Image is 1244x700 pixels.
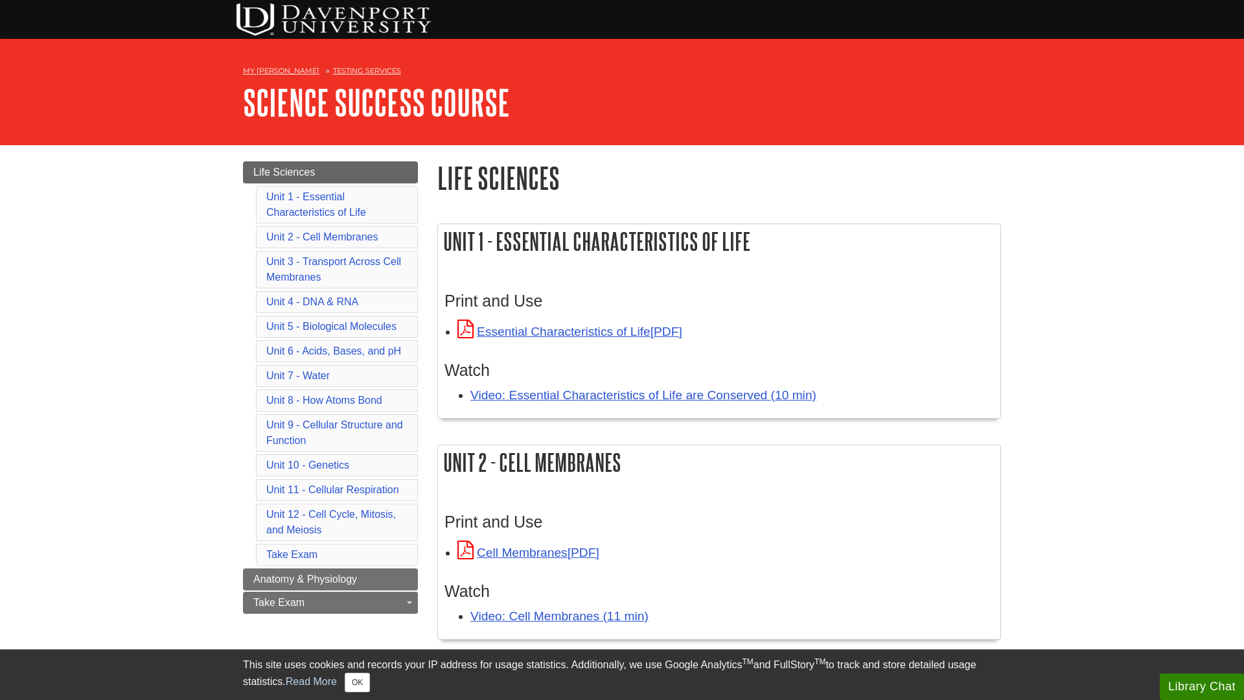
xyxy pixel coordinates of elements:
nav: breadcrumb [243,62,1001,83]
a: Science Success Course [243,82,510,122]
a: Unit 7 - Water [266,370,330,381]
a: Link opens in new window [457,546,599,559]
span: Take Exam [253,597,305,608]
a: Unit 10 - Genetics [266,460,349,471]
a: Read More [286,676,337,687]
a: Unit 11 - Cellular Respiration [266,484,399,495]
div: Guide Page Menu [243,161,418,614]
a: Take Exam [266,549,317,560]
a: Life Sciences [243,161,418,183]
a: Unit 2 - Cell Membranes [266,231,378,242]
h2: Unit 2 - Cell Membranes [438,445,1000,480]
span: Anatomy & Physiology [253,574,357,585]
span: Life Sciences [253,167,315,178]
h3: Print and Use [444,513,994,531]
div: This site uses cookies and records your IP address for usage statistics. Additionally, we use Goo... [243,657,1001,692]
sup: TM [814,657,825,666]
a: My [PERSON_NAME] [243,65,319,76]
a: Link opens in new window [457,325,682,338]
a: Testing Services [333,66,401,75]
a: Unit 6 - Acids, Bases, and pH [266,345,401,356]
a: Anatomy & Physiology [243,568,418,590]
h1: Life Sciences [437,161,1001,194]
a: Unit 9 - Cellular Structure and Function [266,419,403,446]
a: Video: Essential Characteristics of Life are Conserved (10 min) [470,388,816,402]
img: DU Testing Services [236,3,431,36]
a: Unit 12 - Cell Cycle, Mitosis, and Meiosis [266,509,396,535]
a: Unit 5 - Biological Molecules [266,321,397,332]
h3: Print and Use [444,292,994,310]
sup: TM [742,657,753,666]
h3: Watch [444,361,994,380]
h2: Unit 1 - Essential Characteristics of Life [438,224,1000,259]
button: Library Chat [1160,673,1244,700]
button: Close [345,673,370,692]
a: Unit 3 - Transport Across Cell Membranes [266,256,401,283]
a: Unit 4 - DNA & RNA [266,296,358,307]
h3: Watch [444,582,994,601]
a: Take Exam [243,592,418,614]
a: Video: Cell Membranes (11 min) [470,609,649,623]
a: Unit 1 - Essential Characteristics of Life [266,191,366,218]
a: Unit 8 - How Atoms Bond [266,395,382,406]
